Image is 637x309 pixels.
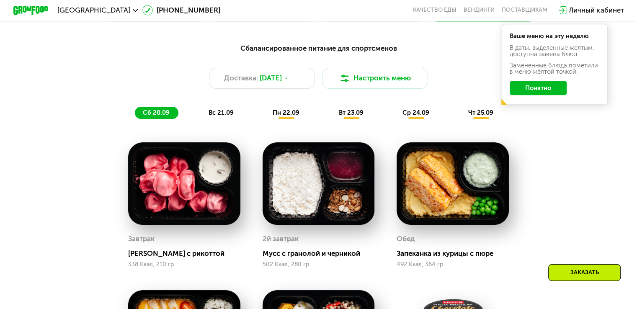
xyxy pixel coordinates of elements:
[397,232,415,246] div: Обед
[468,109,493,116] span: чт 25.09
[464,7,495,14] a: Вендинги
[502,7,547,14] div: поставщикам
[569,5,624,15] div: Личный кабинет
[510,62,600,75] div: Заменённые блюда пометили в меню жёлтой точкой.
[57,7,130,14] span: [GEOGRAPHIC_DATA]
[260,73,282,83] span: [DATE]
[413,7,456,14] a: Качество еды
[397,249,516,258] div: Запеканка из курицы с пюре
[322,68,428,89] button: Настроить меню
[273,109,299,116] span: пн 22.09
[128,261,240,268] div: 338 Ккал, 210 гр
[338,109,363,116] span: вт 23.09
[128,232,155,246] div: Завтрак
[263,249,382,258] div: Мусс с гранолой и черникой
[548,264,621,281] div: Заказать
[397,261,509,268] div: 492 Ккал, 364 гр
[57,43,580,54] div: Сбалансированное питание для спортсменов
[402,109,429,116] span: ср 24.09
[143,109,170,116] span: сб 20.09
[128,249,247,258] div: [PERSON_NAME] с рикоттой
[224,73,258,83] span: Доставка:
[263,232,299,246] div: 2й завтрак
[263,261,375,268] div: 502 Ккал, 280 гр
[510,33,600,39] div: Ваше меню на эту неделю
[510,45,600,57] div: В даты, выделенные желтым, доступна замена блюд.
[209,109,234,116] span: вс 21.09
[142,5,220,15] a: [PHONE_NUMBER]
[510,81,567,95] button: Понятно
